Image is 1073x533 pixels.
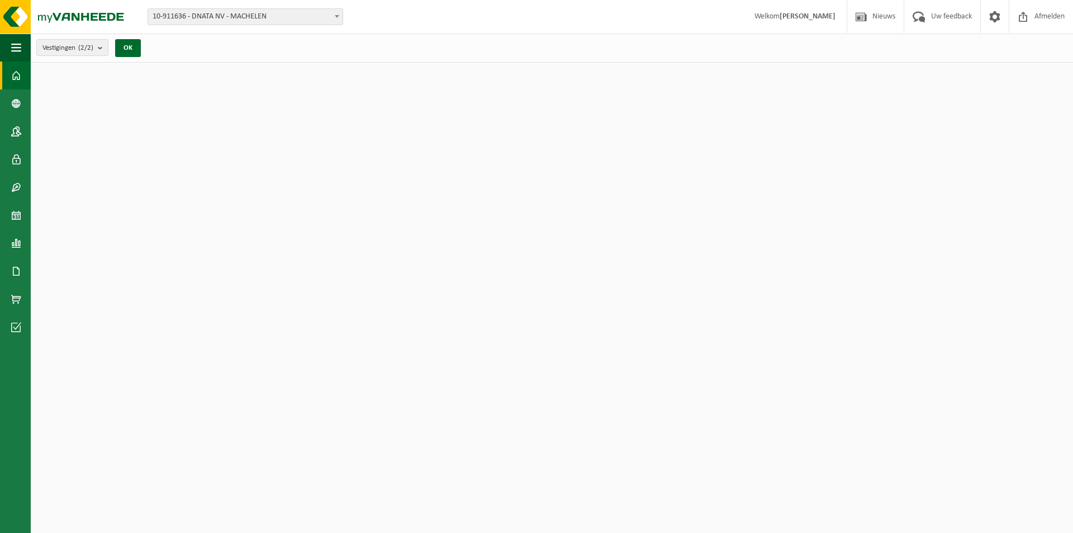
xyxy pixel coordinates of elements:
[36,39,108,56] button: Vestigingen(2/2)
[780,12,835,21] strong: [PERSON_NAME]
[42,40,93,56] span: Vestigingen
[148,9,343,25] span: 10-911636 - DNATA NV - MACHELEN
[148,8,343,25] span: 10-911636 - DNATA NV - MACHELEN
[115,39,141,57] button: OK
[78,44,93,51] count: (2/2)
